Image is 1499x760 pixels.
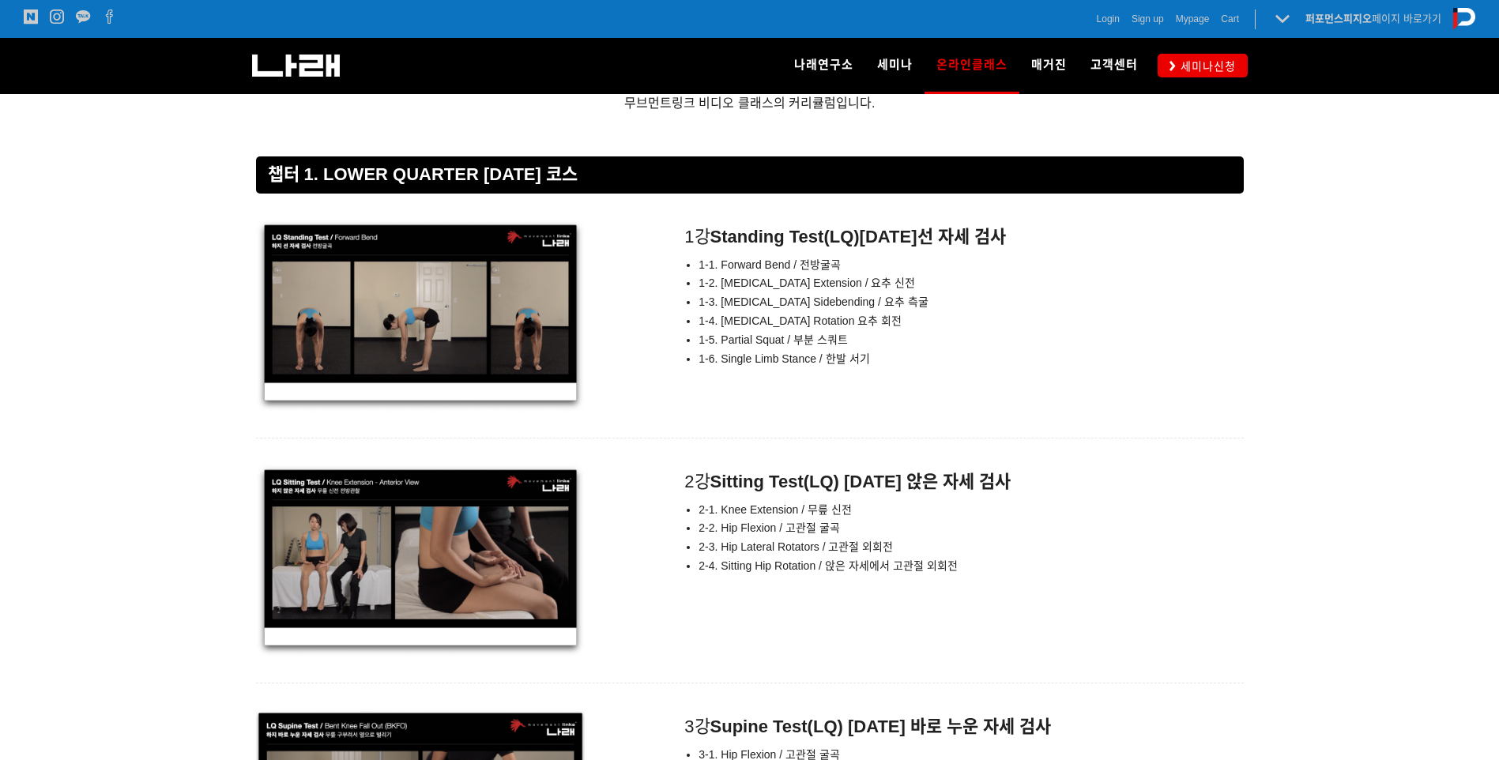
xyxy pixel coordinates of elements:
span: 2-3. Hip Lateral Rotators / 고관절 외회전 [699,540,893,553]
span: 1강 [667,227,1005,246]
span: 3강 [667,717,1051,736]
span: 1-6. Single Limb Stance / 한발 서기 [699,352,869,365]
strong: Supine Test(LQ) [DATE] 바로 누운 자세 검사 [710,717,1052,736]
strong: Sitting Test(LQ) [DATE] 앉은 자세 검사 [710,472,1011,491]
a: 고객센터 [1079,38,1150,93]
span: 1-2. [MEDICAL_DATA] Extension / 요추 신전 [699,277,915,289]
a: 나래연구소 [782,38,865,93]
span: 1-4. [MEDICAL_DATA] Rotation 요추 회전 [699,314,902,327]
a: Cart [1221,11,1239,27]
span: 1-5. Partial Squat / 부분 스쿼트 [699,333,848,346]
span: 챕터 1. LOWER QUARTER [DATE] 코스 [268,164,578,184]
span: 2-4. Sitting Hip Rotation / 앉은 자세에서 고관절 외회전 [699,559,957,572]
span: 무브먼트링크 비디오 클래스의 커리큘럼입니다. [624,96,876,110]
a: 매거진 [1019,38,1079,93]
span: 온라인클래스 [936,52,1007,77]
span: 나래연구소 [794,58,853,72]
a: 온라인클래스 [925,38,1019,93]
span: 2강 [667,472,1011,491]
strong: 퍼포먼스피지오 [1305,13,1372,24]
a: 세미나 [865,38,925,93]
a: 퍼포먼스피지오페이지 바로가기 [1305,13,1441,24]
span: 고객센터 [1090,58,1138,72]
span: 1-3. [MEDICAL_DATA] Sidebending / 요추 측굴 [699,295,928,308]
a: Login [1097,11,1120,27]
span: 매거진 [1031,58,1067,72]
strong: [DATE] [860,227,917,246]
a: 세미나신청 [1158,54,1248,77]
span: 세미나 [877,58,913,72]
a: Sign up [1132,11,1164,27]
span: 1-1. Forward Bend / 전방굴곡 [699,258,841,271]
span: 세미나신청 [1176,58,1236,74]
a: Mypage [1176,11,1210,27]
strong: 선 자세 검사 [917,227,1006,246]
span: 2-2. Hip Flexion / 고관절 굴곡 [699,521,840,534]
span: 2-1. Knee Extension / 무릎 신전 [699,503,852,516]
strong: Standing Test(LQ) [710,227,860,246]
